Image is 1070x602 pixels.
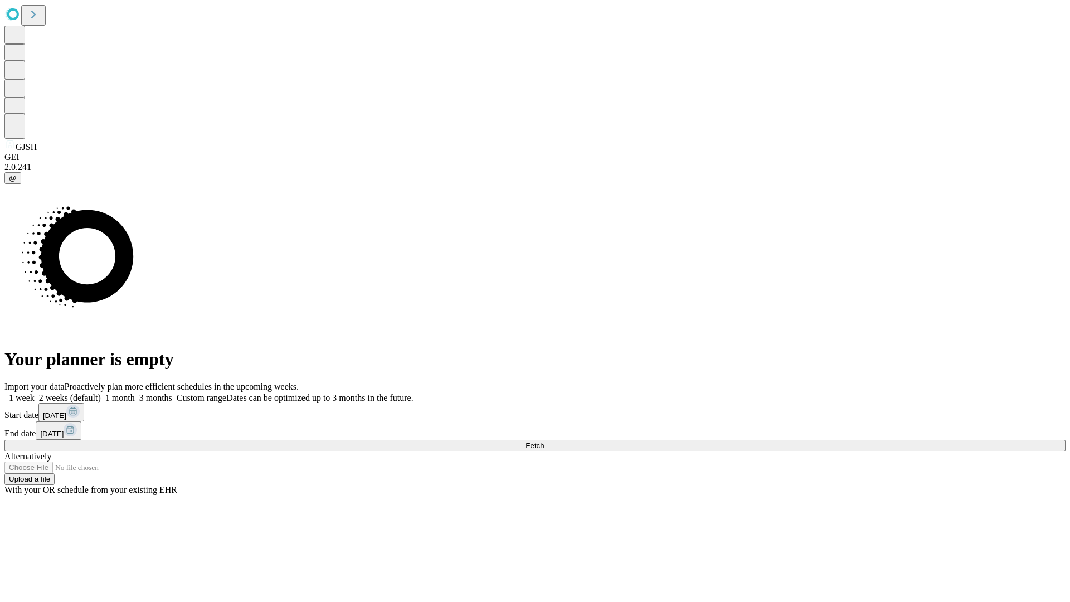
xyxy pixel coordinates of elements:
button: [DATE] [36,421,81,440]
span: 1 month [105,393,135,402]
span: With your OR schedule from your existing EHR [4,485,177,494]
button: [DATE] [38,403,84,421]
span: Fetch [526,441,544,450]
h1: Your planner is empty [4,349,1066,370]
span: Custom range [177,393,226,402]
button: Fetch [4,440,1066,452]
span: 2 weeks (default) [39,393,101,402]
span: Import your data [4,382,65,391]
span: Dates can be optimized up to 3 months in the future. [226,393,413,402]
div: Start date [4,403,1066,421]
div: 2.0.241 [4,162,1066,172]
span: GJSH [16,142,37,152]
span: [DATE] [40,430,64,438]
span: [DATE] [43,411,66,420]
button: Upload a file [4,473,55,485]
span: @ [9,174,17,182]
span: 3 months [139,393,172,402]
span: Alternatively [4,452,51,461]
span: 1 week [9,393,35,402]
div: End date [4,421,1066,440]
button: @ [4,172,21,184]
div: GEI [4,152,1066,162]
span: Proactively plan more efficient schedules in the upcoming weeks. [65,382,299,391]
